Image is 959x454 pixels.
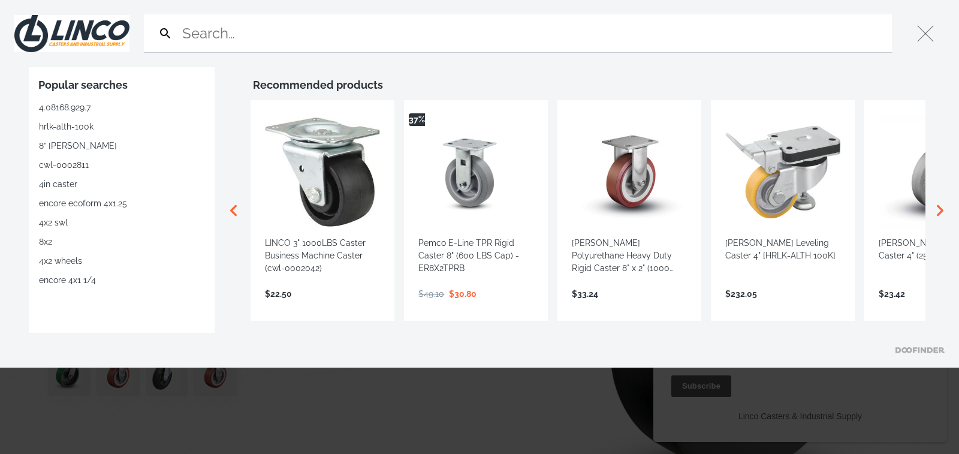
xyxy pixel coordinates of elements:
button: Subscribe [13,18,73,40]
div: Suggestion: 4in caster [38,175,205,194]
span: cwl-0002811 [39,159,89,172]
input: Search… [180,14,887,52]
div: Suggestion: hrlk-alth-100k [38,117,205,136]
button: Select suggestion: 8x2 [38,232,205,251]
span: Linco Casters & Industrial Supply [85,251,209,261]
button: Select suggestion: encore 4x1 1/4 [38,270,205,290]
div: Recommended products [253,77,945,93]
div: Suggestion: 4x2 wheels [38,251,205,270]
span: encore ecoform 4x1.25 [39,197,127,210]
button: Select suggestion: 4x2 wheels [38,251,205,270]
div: Suggestion: cwl-0002811 [38,155,205,175]
button: Select suggestion: 8” caston [38,136,205,155]
span: 8” [PERSON_NAME] [39,140,117,152]
label: Email Address [18,165,276,179]
svg: Scroll left [222,199,246,223]
span: 8x2 [39,236,52,248]
img: Close [14,15,129,52]
span: encore 4x1 1/4 [39,274,96,287]
div: Popular searches [38,77,205,93]
div: Suggestion: encore ecoform 4x1.25 [38,194,205,213]
span: 4x2 swl [39,217,68,229]
span: 4x2 wheels [39,255,82,267]
svg: Search [158,26,173,41]
div: Suggestion: 4.08168.929.7 [38,98,205,117]
button: Select suggestion: hrlk-alth-100k [38,117,205,136]
div: Suggestion: 8” caston [38,136,205,155]
div: Suggestion: 4x2 swl [38,213,205,232]
span: 4in caster [39,178,77,191]
input: Subscribe [18,215,78,237]
svg: Scroll right [928,199,952,223]
button: Select suggestion: encore ecoform 4x1.25 [38,194,205,213]
a: Doofinder home page [895,347,945,353]
strong: Sign up and Save 10% On Your Order [51,139,242,151]
span: hrlk-alth-100k [39,121,94,133]
button: Select suggestion: 4x2 swl [38,213,205,232]
div: Suggestion: 8x2 [38,232,205,251]
span: 4.08168.929.7 [39,101,91,114]
button: Select suggestion: 4in caster [38,175,205,194]
button: Select suggestion: cwl-0002811 [38,155,205,175]
button: Close [906,14,945,53]
div: Suggestion: encore 4x1 1/4 [38,270,205,290]
button: Select suggestion: 4.08168.929.7 [38,98,205,117]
